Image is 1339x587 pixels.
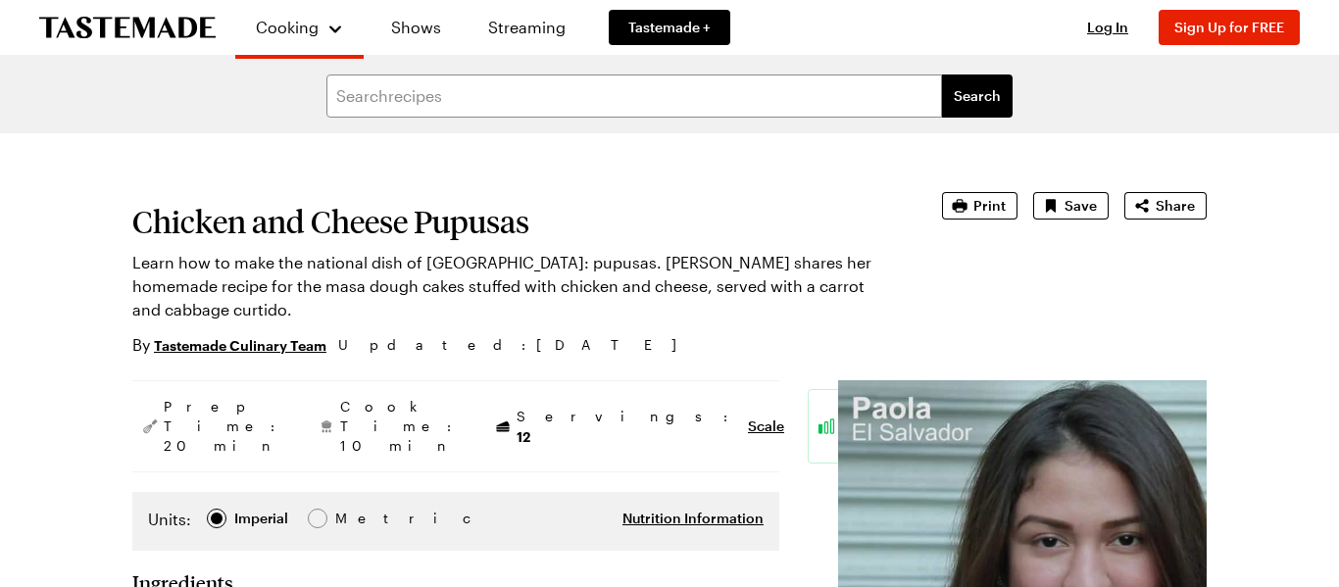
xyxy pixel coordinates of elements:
span: Log In [1087,19,1128,35]
button: Share [1124,192,1207,220]
label: Units: [148,508,191,531]
span: Share [1156,196,1195,216]
span: Prep Time: 20 min [164,397,285,456]
span: Tastemade + [628,18,711,37]
span: Search [954,86,1001,106]
span: Cooking [256,18,319,36]
button: Cooking [255,8,344,47]
button: Nutrition Information [622,509,764,528]
span: Metric [335,508,378,529]
a: To Tastemade Home Page [39,17,216,39]
button: Sign Up for FREE [1159,10,1300,45]
button: Save recipe [1033,192,1109,220]
span: Sign Up for FREE [1174,19,1284,35]
button: filters [942,74,1013,118]
button: Log In [1068,18,1147,37]
a: Tastemade Culinary Team [154,334,326,356]
button: Print [942,192,1017,220]
span: Cook Time: 10 min [340,397,462,456]
span: Save [1065,196,1097,216]
a: Tastemade + [609,10,730,45]
div: Imperial Metric [148,508,376,535]
span: 12 [517,426,530,445]
span: Servings: [517,407,738,447]
span: Print [973,196,1006,216]
p: Learn how to make the national dish of [GEOGRAPHIC_DATA]: pupusas. [PERSON_NAME] shares her homem... [132,251,887,321]
button: Scale [748,416,784,436]
div: Metric [335,508,376,529]
div: Imperial [234,508,288,529]
p: By [132,333,326,357]
h1: Chicken and Cheese Pupusas [132,204,887,239]
span: Updated : [DATE] [338,334,696,356]
span: Imperial [234,508,290,529]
